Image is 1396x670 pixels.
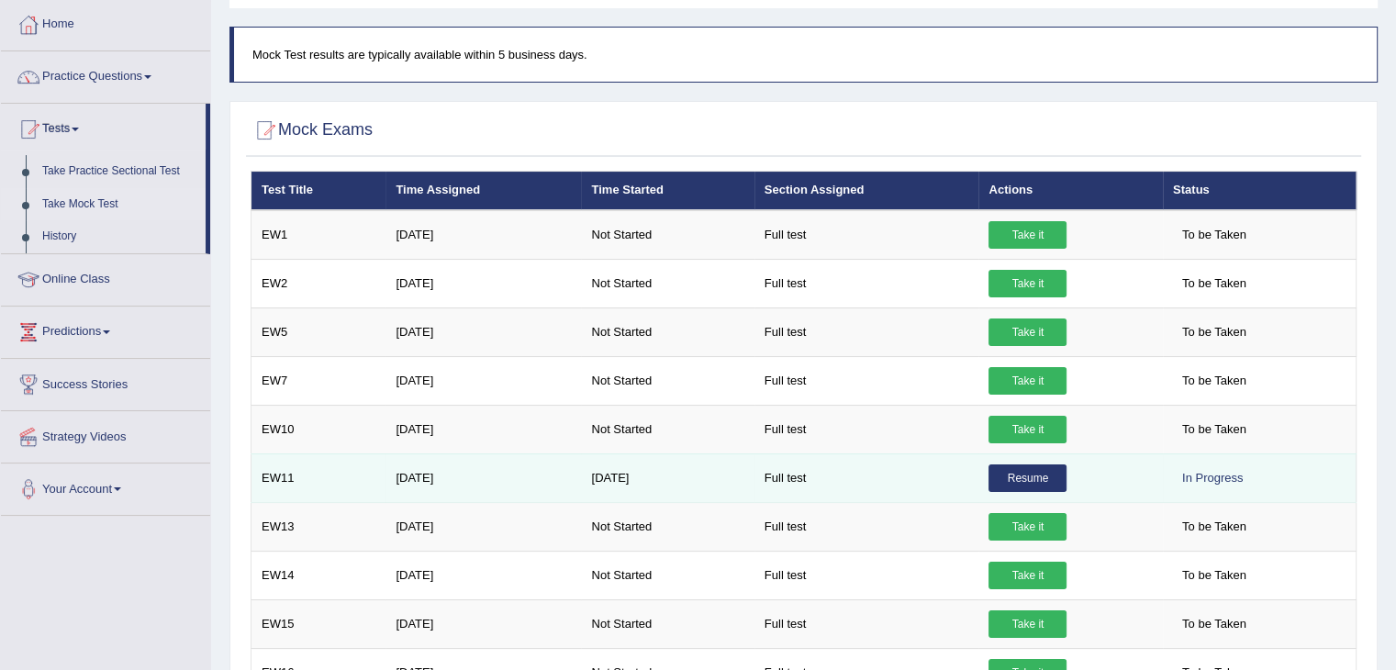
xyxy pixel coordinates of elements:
th: Actions [978,172,1162,210]
td: Not Started [581,307,754,356]
td: EW2 [251,259,386,307]
td: [DATE] [385,307,581,356]
a: Take it [988,221,1067,249]
td: Full test [754,356,979,405]
td: [DATE] [385,405,581,453]
td: [DATE] [581,453,754,502]
a: Your Account [1,463,210,509]
td: EW11 [251,453,386,502]
a: Take it [988,367,1067,395]
a: Success Stories [1,359,210,405]
td: EW14 [251,551,386,599]
a: Online Class [1,254,210,300]
div: In Progress [1173,464,1252,492]
span: To be Taken [1173,367,1256,395]
td: Full test [754,599,979,648]
a: History [34,220,206,253]
a: Take it [988,562,1067,589]
td: Not Started [581,405,754,453]
td: Full test [754,551,979,599]
td: EW7 [251,356,386,405]
a: Take it [988,513,1067,541]
td: Not Started [581,502,754,551]
span: To be Taken [1173,513,1256,541]
td: [DATE] [385,599,581,648]
td: [DATE] [385,356,581,405]
td: EW1 [251,210,386,260]
span: To be Taken [1173,221,1256,249]
a: Take Mock Test [34,188,206,221]
td: Not Started [581,259,754,307]
a: Take Practice Sectional Test [34,155,206,188]
td: EW15 [251,599,386,648]
h2: Mock Exams [251,117,373,144]
td: Full test [754,307,979,356]
td: [DATE] [385,551,581,599]
td: Not Started [581,599,754,648]
a: Practice Questions [1,51,210,97]
td: Not Started [581,210,754,260]
th: Time Assigned [385,172,581,210]
td: Not Started [581,356,754,405]
a: Take it [988,416,1067,443]
td: EW13 [251,502,386,551]
td: Full test [754,502,979,551]
td: EW10 [251,405,386,453]
a: Tests [1,104,206,150]
span: To be Taken [1173,610,1256,638]
th: Section Assigned [754,172,979,210]
td: [DATE] [385,502,581,551]
td: EW5 [251,307,386,356]
td: Full test [754,453,979,502]
th: Time Started [581,172,754,210]
a: Take it [988,270,1067,297]
span: To be Taken [1173,416,1256,443]
td: Not Started [581,551,754,599]
span: To be Taken [1173,270,1256,297]
a: Predictions [1,307,210,352]
th: Test Title [251,172,386,210]
td: [DATE] [385,210,581,260]
a: Resume [988,464,1067,492]
a: Take it [988,610,1067,638]
th: Status [1163,172,1357,210]
p: Mock Test results are typically available within 5 business days. [252,46,1358,63]
td: Full test [754,405,979,453]
span: To be Taken [1173,562,1256,589]
td: Full test [754,210,979,260]
td: [DATE] [385,259,581,307]
td: Full test [754,259,979,307]
a: Take it [988,318,1067,346]
a: Strategy Videos [1,411,210,457]
td: [DATE] [385,453,581,502]
span: To be Taken [1173,318,1256,346]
